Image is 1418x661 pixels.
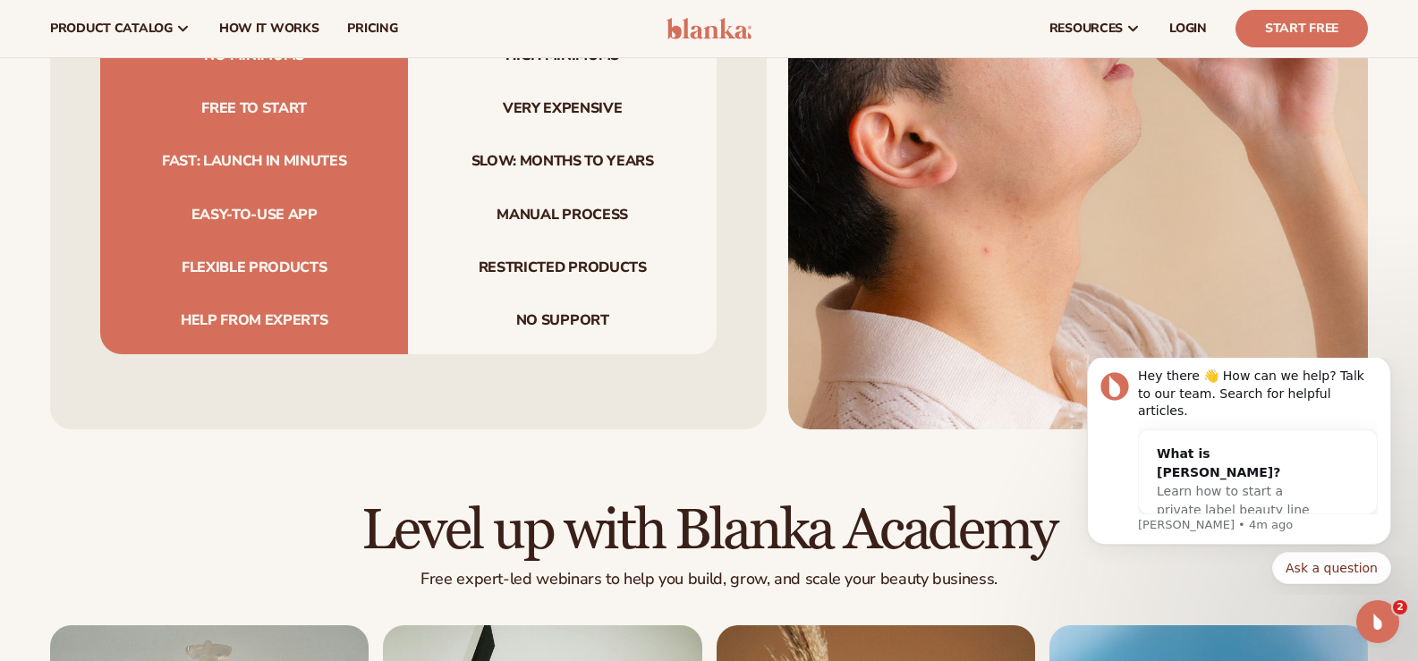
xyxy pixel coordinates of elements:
[1235,10,1368,47] a: Start Free
[27,194,331,226] div: Quick reply options
[100,82,408,135] span: Free to start
[50,21,173,36] span: product catalog
[1393,600,1407,614] span: 2
[347,21,397,36] span: pricing
[100,189,408,242] span: Easy-to-use app
[78,159,318,175] p: Message from Lee, sent 4m ago
[1049,21,1123,36] span: resources
[79,72,281,195] div: What is [PERSON_NAME]?Learn how to start a private label beauty line with [PERSON_NAME]
[219,21,319,36] span: How It Works
[40,14,69,43] img: Profile image for Lee
[667,18,751,39] img: logo
[100,242,408,294] span: Flexible products
[1169,21,1207,36] span: LOGIN
[408,189,716,242] span: Manual process
[78,10,318,63] div: Hey there 👋 How can we help? Talk to our team. Search for helpful articles.
[97,126,250,178] span: Learn how to start a private label beauty line with [PERSON_NAME]
[50,501,1368,561] h2: Level up with Blanka Academy
[1060,358,1418,595] iframe: Intercom notifications message
[408,294,716,354] span: No support
[100,294,408,354] span: Help from experts
[78,10,318,157] div: Message content
[408,82,716,135] span: Very expensive
[1356,600,1399,643] iframe: Intercom live chat
[100,135,408,188] span: Fast: launch in minutes
[212,194,331,226] button: Quick reply: Ask a question
[50,569,1368,589] p: Free expert-led webinars to help you build, grow, and scale your beauty business.
[408,242,716,294] span: Restricted products
[97,87,263,124] div: What is [PERSON_NAME]?
[408,135,716,188] span: Slow: months to years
